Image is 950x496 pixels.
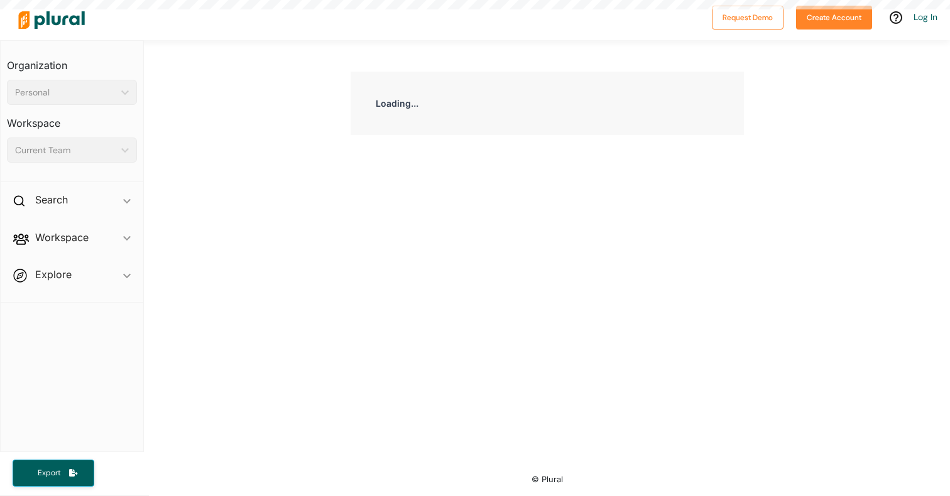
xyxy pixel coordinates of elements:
h3: Organization [7,47,137,75]
small: © Plural [532,475,563,484]
button: Request Demo [712,6,783,30]
button: Create Account [796,6,872,30]
button: Export [13,460,94,487]
div: Current Team [15,144,116,157]
a: Request Demo [712,10,783,23]
h2: Search [35,193,68,207]
h3: Workspace [7,105,137,132]
div: Personal [15,86,116,99]
div: Loading... [351,72,744,135]
a: Create Account [796,10,872,23]
span: Export [29,468,69,478]
a: Log In [914,11,937,23]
